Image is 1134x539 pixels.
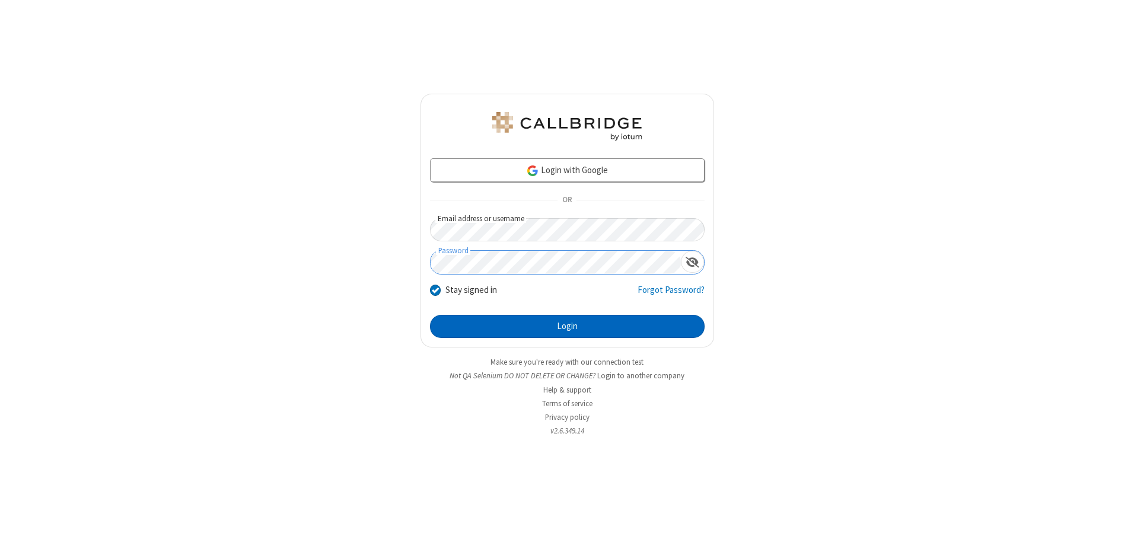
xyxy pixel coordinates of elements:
li: Not QA Selenium DO NOT DELETE OR CHANGE? [421,370,714,381]
span: OR [558,192,576,209]
a: Help & support [543,385,591,395]
div: Show password [681,251,704,273]
button: Login to another company [597,370,684,381]
input: Email address or username [430,218,705,241]
a: Login with Google [430,158,705,182]
img: google-icon.png [526,164,539,177]
button: Login [430,315,705,339]
a: Privacy policy [545,412,590,422]
a: Make sure you're ready with our connection test [490,357,644,367]
img: QA Selenium DO NOT DELETE OR CHANGE [490,112,644,141]
a: Forgot Password? [638,283,705,306]
input: Password [431,251,681,274]
a: Terms of service [542,398,593,409]
label: Stay signed in [445,283,497,297]
li: v2.6.349.14 [421,425,714,436]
